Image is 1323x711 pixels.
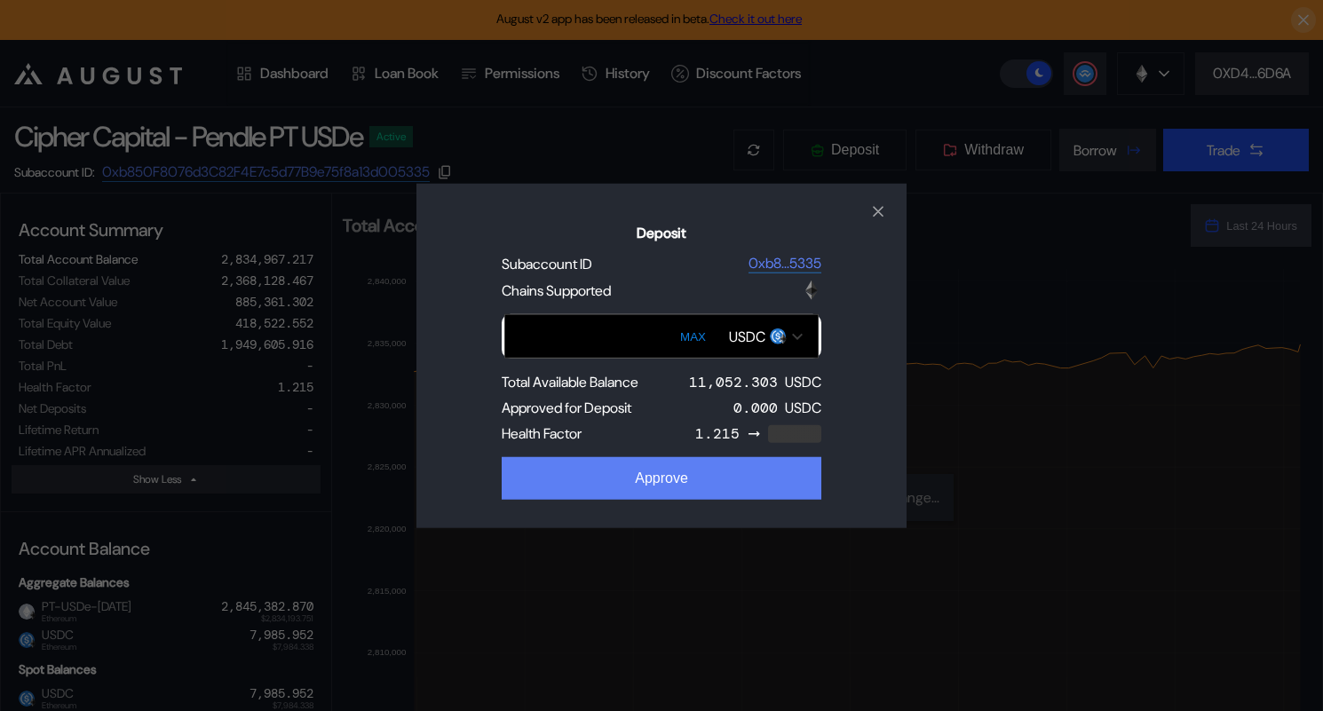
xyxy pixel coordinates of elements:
div: Health Factor [502,424,582,443]
div: USDC [785,373,821,391]
code: 0xb8...5335 [749,254,821,273]
span: 1.215 [695,424,740,443]
div: 11,052.303 [689,373,778,391]
img: chain logo [802,280,821,300]
h2: Deposit [445,224,878,242]
div: USDC [785,399,821,417]
div: Subaccount ID [502,254,592,273]
div: Total Available Balance [502,373,638,391]
img: open token selector [792,332,803,340]
a: 0xb8...5335 [749,254,821,273]
button: Approve [502,457,821,500]
div: USDC [729,327,765,345]
button: MAX [675,316,711,357]
img: svg+xml,%3c [778,334,788,344]
div: Chains Supported [502,280,611,299]
div: Approved for Deposit [502,399,631,417]
div: 0.000 [733,399,778,417]
div: Open menu for selecting token for payment [720,321,812,352]
button: close modal [864,197,892,225]
img: usdc.png [770,328,786,344]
